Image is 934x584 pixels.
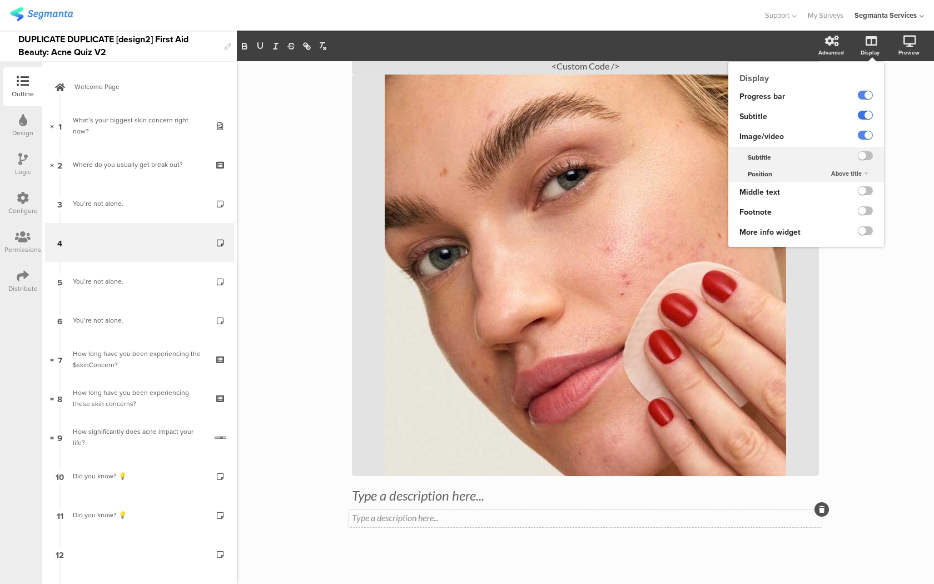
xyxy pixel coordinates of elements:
span: 6 [57,314,62,326]
a: 9 How significantly does acne impact your life? [45,418,234,457]
span: Image/video [739,131,784,142]
a: 4 [45,223,234,262]
span: Middle text [739,186,780,198]
a: Welcome Page [45,67,234,106]
div: Configure [8,206,38,216]
div: Permissions [4,245,41,255]
span: 12 [56,548,64,560]
div: Preview [898,48,920,57]
span: Position [748,169,772,179]
a: 5 You’re not alone. [45,262,234,301]
div: Segmanta Services [854,10,917,21]
span: 11 [57,509,63,521]
a: 1 What’s your biggest skin concern right now? [45,106,234,145]
div: What’s your biggest skin concern right now? [73,115,206,137]
span: Subtitle [739,111,767,122]
div: You’re not alone. [73,315,206,326]
div: Logic [15,167,31,177]
span: Subtitle [748,152,771,162]
span: Support [765,10,789,21]
div: You’re not alone. [73,276,206,287]
a: 2 Where do you usually get break out? [45,145,234,184]
div: Did you know? 💡 [73,509,206,521]
div: Type a description here... [352,512,819,523]
span: More info widget [739,226,801,238]
a: 8 How long have you been experiencing these skin concerns? [45,379,234,418]
span: Progress bar [739,91,785,102]
div: Where do you usually get break out? [73,159,206,170]
a: 10 Did you know? 💡 [45,457,234,496]
span: Footnote [739,206,772,218]
a: 11 Did you know? 💡 [45,496,234,534]
div: How significantly does acne impact your life? [73,426,206,448]
span: 2 [57,159,62,171]
a: 7 How long have you been experiencing the $skinConcern? [45,340,234,379]
div: Outline [12,89,34,99]
div: Did you know? 💡 [73,471,206,482]
span: Above title [831,169,862,178]
span: 4 [57,236,62,249]
div: How long have you been experiencing these skin concerns? [73,387,206,409]
img: cover image [385,75,786,476]
span: 5 [57,275,62,288]
div: Design [12,128,33,138]
a: 6 You’re not alone. [45,301,234,340]
span: 9 [57,431,62,443]
div: Distribute [8,284,38,294]
span: 7 [58,353,62,365]
span: 8 [57,392,62,404]
div: DUPLICATE DUPLICATE [design2] First Aid Beauty: Acne Quiz V2 [18,31,219,61]
div: Display [861,48,880,57]
div: Advanced [818,48,844,57]
span: 10 [56,470,64,482]
a: 3 You’re not alone. [45,184,234,223]
span: Welcome Page [74,81,217,92]
span: 1 [58,120,62,132]
div: Display [728,72,884,85]
div: <Custom Code /> [352,57,819,75]
div: You’re not alone. [73,198,206,209]
img: segmanta logo [10,7,73,21]
span: 3 [57,197,62,210]
div: How long have you been experiencing the $skinConcern? [73,348,206,370]
a: 12 [45,534,234,573]
div: Type a description here... [352,487,819,504]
